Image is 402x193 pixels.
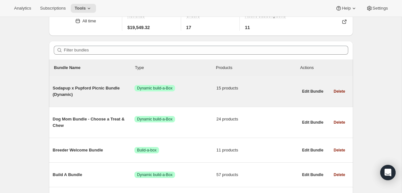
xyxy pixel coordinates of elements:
button: Delete [330,146,349,155]
button: Delete [330,170,349,179]
button: Edit Bundle [298,146,327,155]
span: Tools [75,6,86,11]
span: Sodapup x Pupford Picnic Bundle (Dynamic) [53,85,135,98]
span: Edit Bundle [302,89,324,94]
span: $19,549.32 [127,24,150,31]
span: Dynamic build-a-Box [137,117,173,122]
span: 11 products [216,147,298,153]
span: 57 products [216,172,298,178]
button: Settings [362,4,392,13]
span: Build-a-box [137,148,157,153]
button: Subscriptions [36,4,69,13]
span: 24 products [216,116,298,122]
span: 15 products [216,85,298,91]
span: 17 [186,24,191,31]
p: Bundle Name [54,65,135,71]
button: Delete [330,118,349,127]
span: Delete [334,148,345,153]
span: 11 [245,24,250,31]
span: Subscriptions [40,6,66,11]
span: Dog Mom Bundle - Choose a Treat & Chew [53,116,135,129]
div: All time [82,18,96,24]
span: Delete [334,89,345,94]
span: Delete [334,120,345,125]
span: Dynamic build-a-Box [137,172,173,177]
button: Edit Bundle [298,87,327,96]
button: Delete [330,87,349,96]
button: Tools [71,4,96,13]
button: Analytics [10,4,35,13]
span: Dynamic build-a-Box [137,86,173,91]
span: Settings [373,6,388,11]
button: Edit Bundle [298,118,327,127]
span: Analytics [14,6,31,11]
button: Edit Bundle [298,170,327,179]
span: Breeder Welcome Bundle [53,147,135,153]
div: Open Intercom Messenger [380,165,396,180]
div: Actions [300,65,348,71]
span: Edit Bundle [302,172,324,177]
span: Help [342,6,350,11]
span: Build A Bundle [53,172,135,178]
span: Edit Bundle [302,148,324,153]
button: Help [332,4,361,13]
span: Edit Bundle [302,120,324,125]
span: Delete [334,172,345,177]
div: Products [216,65,297,71]
input: Filter bundles [64,46,348,55]
div: Type [135,65,216,71]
